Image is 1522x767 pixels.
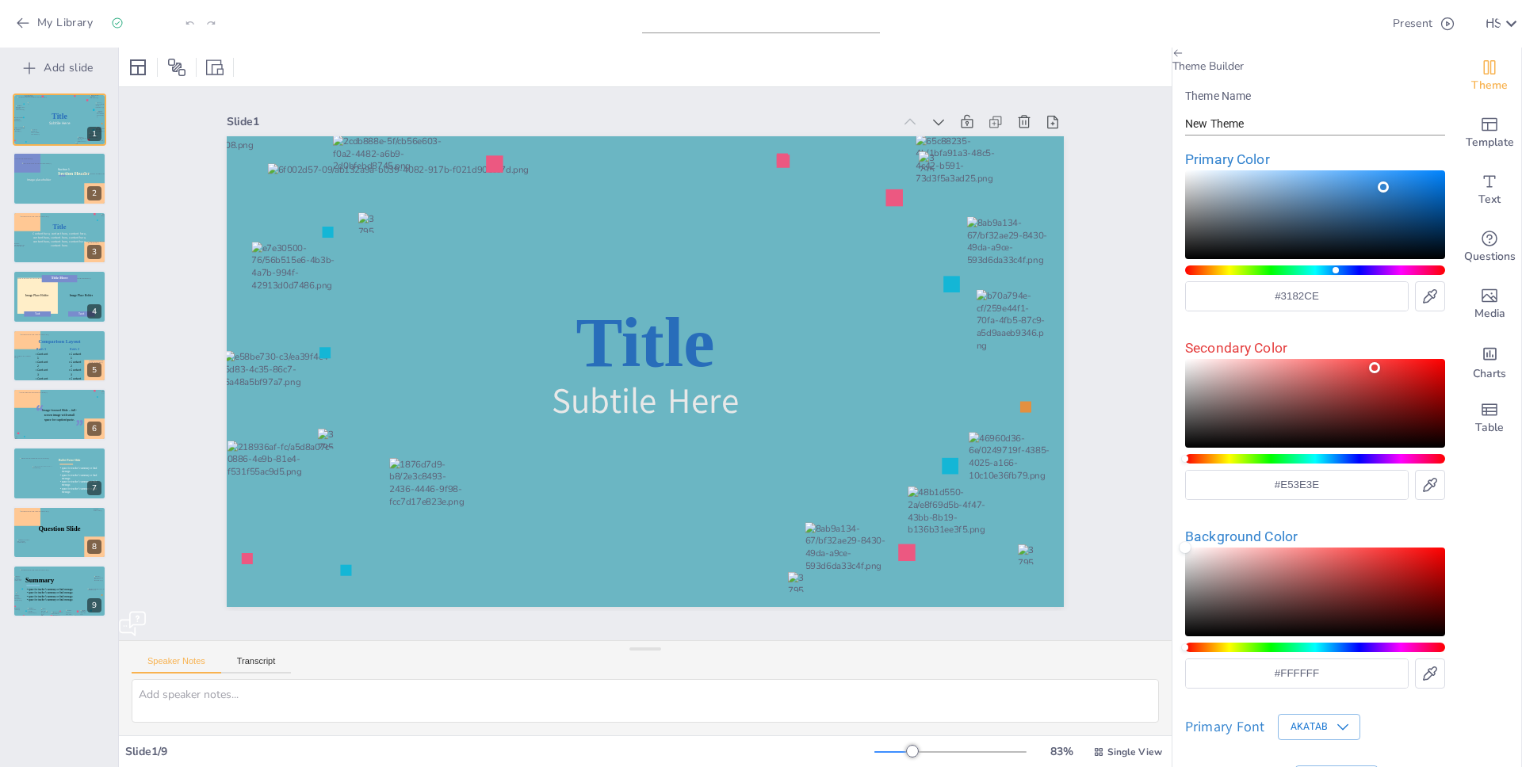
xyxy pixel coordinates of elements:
[13,212,106,264] div: 3
[13,447,106,499] div: 7
[27,177,51,181] span: Image placeholder
[1185,337,1445,359] h6: Secondary Color
[1458,276,1521,333] div: Add images, graphics, shapes or video
[1185,715,1265,738] h6: Primary Font
[132,656,221,674] button: Speaker Notes
[1478,191,1501,208] span: Text
[87,127,101,141] div: 1
[1458,162,1521,219] div: Add text boxes
[1185,548,1445,636] div: Color
[58,170,90,176] span: Section Header
[59,459,80,462] span: Bullet Point Slide
[1486,17,1501,30] div: h s
[37,360,48,368] span: Content 2
[29,598,73,601] span: space for teacher’s summary or final message.
[49,120,70,126] span: Subtile Here
[87,245,101,259] div: 3
[1185,86,1445,106] h6: Theme Name
[13,565,106,617] div: 9
[13,388,106,441] div: 6
[13,270,106,322] div: 4
[25,294,48,297] span: Image Place Holder
[37,352,48,360] span: Content 1
[37,376,48,384] span: Content 4
[33,231,86,248] span: Content here, content here, content here, content here, content here, content here, content here,...
[53,223,67,231] span: Title
[1325,8,1354,40] button: Export to PowerPoint
[12,10,99,36] button: My Library
[1185,265,1445,275] div: Hue
[1473,365,1506,383] span: Charts
[221,656,292,674] button: Transcript
[13,330,106,382] div: 5
[87,540,101,554] div: 8
[87,598,101,612] div: 9
[29,589,73,591] span: space for teacher’s summary or final message.
[13,152,106,204] div: 2
[595,231,766,391] span: Subtile Here
[564,279,718,429] span: Title
[25,576,54,583] span: Summary
[1357,8,1386,40] button: Preview Presentation
[62,487,97,494] span: space for teacher’s summary or final message.
[36,347,46,352] span: Item 1
[29,592,73,594] span: space for teacher’s summary or final message.
[1185,454,1445,464] div: Hue
[35,311,40,315] span: Text
[62,481,97,487] span: space for teacher’s summary or final message.
[119,611,146,636] img: Close chat
[1471,77,1508,94] span: Theme
[29,595,73,597] span: space for teacher’s summary or final message.
[70,294,93,297] span: Image Place Holder
[87,481,101,495] div: 7
[38,525,80,532] span: Question Slide
[78,311,84,315] span: Text
[642,10,863,33] input: Insert title
[1458,390,1521,447] div: Add a table
[1185,359,1445,448] div: Color
[1486,8,1501,40] button: h s
[52,113,67,121] span: Title
[38,338,80,344] span: Comparison Layout
[1466,134,1514,151] span: Template
[1185,643,1445,652] div: Hue
[71,360,81,368] span: Content 2
[13,93,106,146] div: 1
[1185,525,1445,548] h6: Background Color
[62,474,97,480] span: space for teacher’s summary or final message.
[58,167,70,171] span: Section 1
[75,414,84,441] span: ”
[8,55,110,81] button: Add slide
[1458,333,1521,390] div: Add charts and graphs
[1458,48,1521,105] div: Change the overall theme
[87,186,101,200] div: 2
[71,352,81,360] span: Content 1
[167,58,186,77] span: Position
[203,55,227,80] div: Resize presentation
[1172,59,1458,74] p: Theme Builder
[1042,744,1080,759] div: 83 %
[87,363,101,377] div: 5
[71,368,81,376] span: Content 3
[42,409,76,421] span: Image-focused Slide – full-screen image with small space for caption/quote.
[1458,105,1521,162] div: Add ready made slides
[1464,248,1516,265] span: Questions
[36,399,44,426] span: “
[125,744,874,759] div: Slide 1 / 9
[87,422,101,436] div: 6
[1185,170,1445,259] div: Color
[37,368,48,376] span: Content 3
[1278,714,1360,740] button: Akatab
[1474,305,1505,322] span: Media
[1107,746,1162,758] span: Single View
[1386,8,1459,40] button: Present
[1458,219,1521,276] div: Get real-time input from your audience
[1475,419,1504,437] span: Table
[1185,113,1445,135] input: Theme Name
[13,506,106,559] div: 8
[111,16,160,31] div: Saved
[51,276,67,280] span: Title Here
[87,304,101,319] div: 4
[71,376,81,384] span: Content 4
[1185,148,1445,170] h6: Primary Color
